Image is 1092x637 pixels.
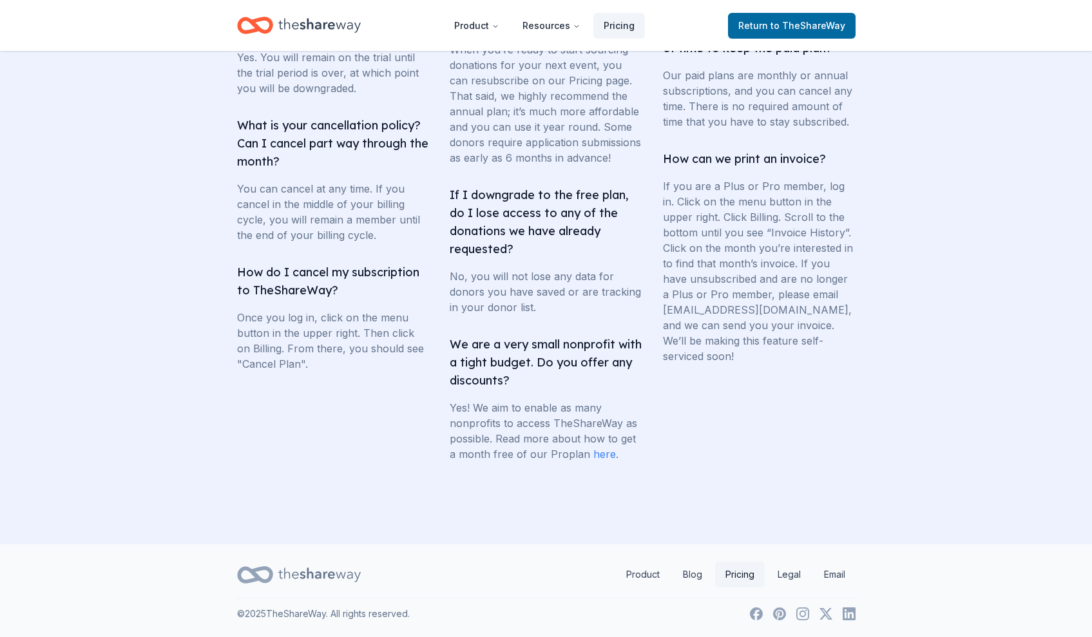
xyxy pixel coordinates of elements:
span: to TheShareWay [771,20,845,31]
p: If you are a Plus or Pro member, log in. Click on the menu button in the upper right. Click Billi... [663,178,856,364]
button: Product [444,13,510,39]
h3: We are a very small nonprofit with a tight budget. Do you offer any discounts? [450,336,642,390]
a: Legal [767,562,811,587]
h3: What is your cancellation policy? Can I cancel part way through the month? [237,117,430,171]
p: Once you log in, click on the menu button in the upper right. Then click on Billing. From there, ... [237,310,430,372]
p: Our paid plans are monthly or annual subscriptions, and you can cancel any time. There is no requ... [663,68,856,129]
nav: Main [444,10,645,41]
p: Yes. You will remain on the trial until the trial period is over, at which point you will be down... [237,50,430,96]
p: No, you will not lose any data for donors you have saved or are tracking in your donor list. [450,269,642,315]
button: Resources [512,13,591,39]
p: © 2025 TheShareWay. All rights reserved. [237,606,410,622]
h3: If I downgrade to the free plan, do I lose access to any of the donations we have already requested? [450,186,642,258]
a: Pricing [593,13,645,39]
a: Returnto TheShareWay [728,13,856,39]
nav: quick links [616,562,856,587]
a: Home [237,10,361,41]
a: Product [616,562,670,587]
h3: How do I cancel my subscription to TheShareWay? [237,263,430,299]
p: You can cancel at any time. If you cancel in the middle of your billing cycle, you will remain a ... [237,181,430,243]
a: Email [814,562,856,587]
a: Blog [673,562,713,587]
p: Yes! We aim to enable as many nonprofits to access TheShareWay as possible. Read more about how t... [450,400,642,462]
a: Pricing [715,562,765,587]
h3: How can we print an invoice? [663,150,856,168]
span: Return [738,18,845,33]
a: here [593,448,616,461]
